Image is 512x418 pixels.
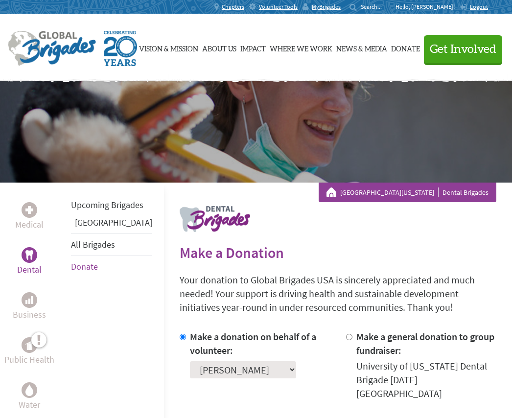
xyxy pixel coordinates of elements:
[326,187,489,197] div: Dental Brigades
[470,3,488,10] span: Logout
[19,398,40,412] p: Water
[17,263,42,277] p: Dental
[25,206,33,214] img: Medical
[356,330,494,356] label: Make a general donation to group fundraiser:
[396,3,460,11] p: Hello, [PERSON_NAME]!
[340,187,439,197] a: [GEOGRAPHIC_DATA][US_STATE]
[22,247,37,263] div: Dental
[75,217,152,228] a: [GEOGRAPHIC_DATA]
[460,3,488,11] a: Logout
[4,337,54,367] a: Public HealthPublic Health
[71,194,152,216] li: Upcoming Brigades
[22,202,37,218] div: Medical
[25,384,33,395] img: Water
[22,292,37,308] div: Business
[22,382,37,398] div: Water
[71,199,143,210] a: Upcoming Brigades
[361,3,389,10] input: Search...
[139,23,198,72] a: Vision & Mission
[180,206,250,232] img: logo-dental.png
[19,382,40,412] a: WaterWater
[4,353,54,367] p: Public Health
[270,23,332,72] a: Where We Work
[15,218,44,232] p: Medical
[71,256,152,278] li: Donate
[13,308,46,322] p: Business
[104,31,137,66] img: Global Brigades Celebrating 20 Years
[424,35,502,63] button: Get Involved
[71,239,115,250] a: All Brigades
[312,3,341,11] span: MyBrigades
[17,247,42,277] a: DentalDental
[240,23,266,72] a: Impact
[190,330,316,356] label: Make a donation on behalf of a volunteer:
[71,233,152,256] li: All Brigades
[13,292,46,322] a: BusinessBusiness
[180,273,496,314] p: Your donation to Global Brigades USA is sincerely appreciated and much needed! Your support is dr...
[22,337,37,353] div: Public Health
[25,296,33,304] img: Business
[180,244,496,261] h2: Make a Donation
[356,359,497,400] div: University of [US_STATE] Dental Brigade [DATE] [GEOGRAPHIC_DATA]
[25,250,33,259] img: Dental
[202,23,236,72] a: About Us
[222,3,244,11] span: Chapters
[8,31,96,66] img: Global Brigades Logo
[15,202,44,232] a: MedicalMedical
[71,216,152,233] li: Panama
[430,44,496,55] span: Get Involved
[25,340,33,350] img: Public Health
[259,3,298,11] span: Volunteer Tools
[71,261,98,272] a: Donate
[336,23,387,72] a: News & Media
[391,23,420,72] a: Donate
